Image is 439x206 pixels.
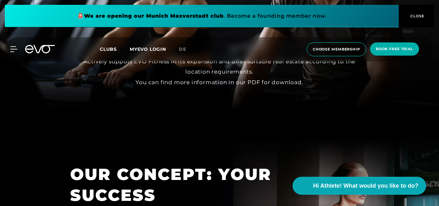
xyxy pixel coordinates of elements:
[293,177,426,195] button: Hi Athlete! What would you like to do?
[409,13,425,19] span: CLOSE
[100,46,130,52] a: Clubs
[399,5,434,27] button: CLOSE
[70,164,292,206] div: OUR CONCEPT: YOUR SUCCESS
[75,56,364,87] div: Actively support EVO Fitness in its expansion and offer suitable real estate according to the loc...
[376,46,413,52] span: book free trial
[179,46,194,53] a: de
[313,182,418,190] span: Hi Athlete! What would you like to do?
[368,42,421,56] a: book free trial
[313,47,360,52] span: choose membership
[130,46,166,52] a: MYEVO LOGIN
[179,46,186,52] span: de
[100,46,117,52] span: Clubs
[305,42,368,56] a: choose membership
